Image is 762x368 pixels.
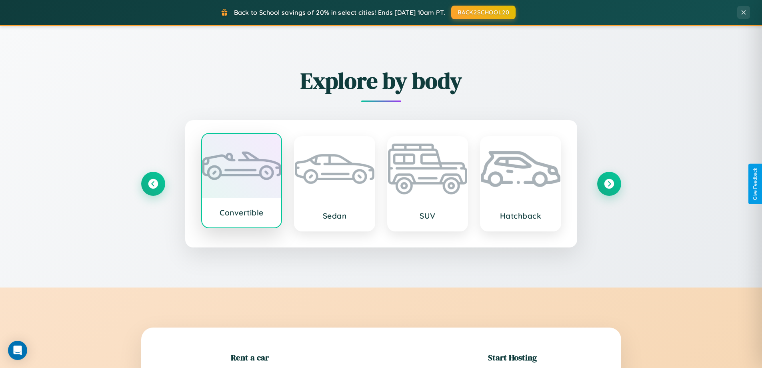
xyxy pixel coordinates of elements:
h2: Explore by body [141,65,621,96]
h2: Rent a car [231,352,269,363]
h3: Sedan [303,211,366,221]
span: Back to School savings of 20% in select cities! Ends [DATE] 10am PT. [234,8,445,16]
button: BACK2SCHOOL20 [451,6,516,19]
div: Open Intercom Messenger [8,341,27,360]
h3: Convertible [210,208,274,217]
h3: SUV [396,211,460,221]
h2: Start Hosting [488,352,537,363]
div: Give Feedback [752,168,758,200]
h3: Hatchback [489,211,552,221]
